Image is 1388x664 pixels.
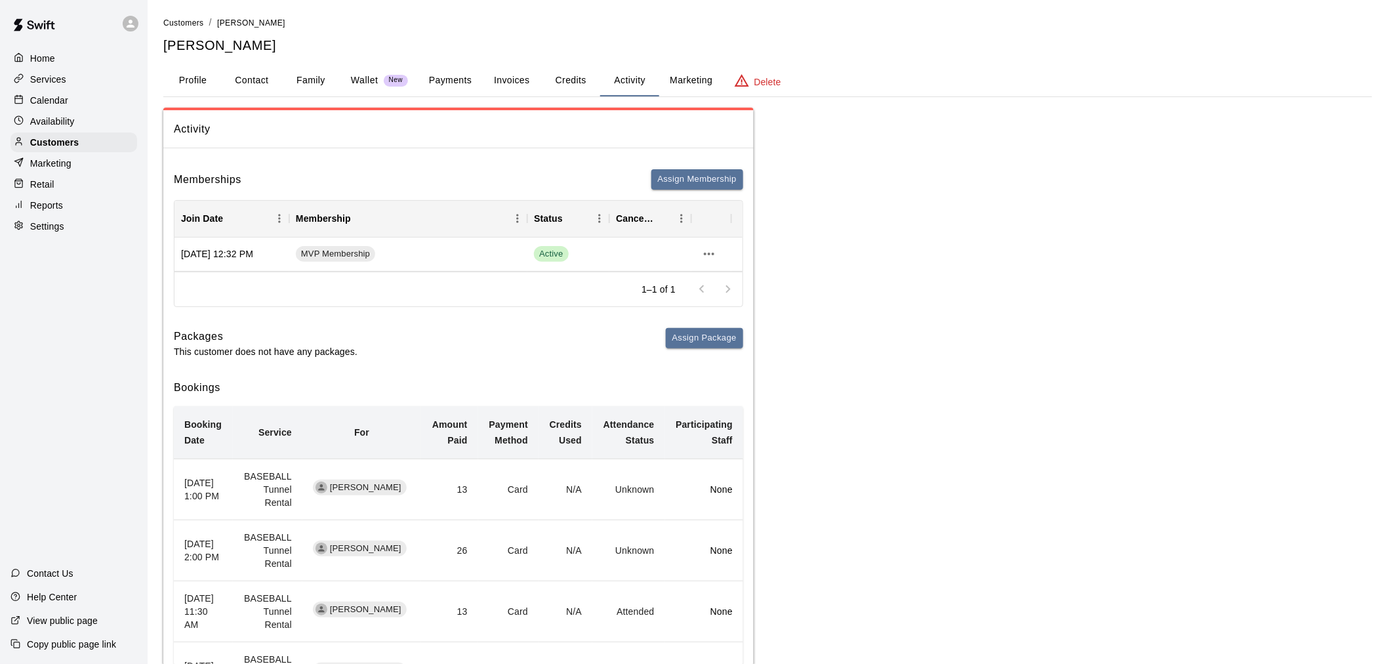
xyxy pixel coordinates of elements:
p: None [676,483,733,496]
td: Attended [592,581,665,642]
button: Menu [270,209,289,228]
span: MVP Membership [296,248,375,260]
span: New [384,76,408,85]
p: View public page [27,614,98,627]
div: Customers [10,133,137,152]
a: Marketing [10,154,137,173]
button: Credits [541,65,600,96]
p: Calendar [30,94,68,107]
b: For [354,427,369,438]
button: Payments [418,65,482,96]
span: [PERSON_NAME] [325,482,407,494]
td: N/A [539,520,592,581]
p: Services [30,73,66,86]
h5: [PERSON_NAME] [163,37,1372,54]
span: [PERSON_NAME] [217,18,285,28]
p: Contact Us [27,567,73,580]
span: [PERSON_NAME] [325,543,407,555]
p: None [676,605,733,618]
div: Jennifer Coers [316,482,327,493]
div: [DATE] 12:32 PM [174,238,289,272]
p: Settings [30,220,64,233]
li: / [209,16,212,30]
b: Attendance Status [603,419,655,446]
div: Membership [289,200,527,237]
p: None [676,544,733,557]
button: Sort [223,209,241,228]
b: Service [258,427,292,438]
button: Sort [653,209,672,228]
button: Marketing [659,65,723,96]
p: Copy public page link [27,638,116,651]
a: Services [10,70,137,89]
button: Menu [590,209,609,228]
td: BASEBALL Tunnel Rental [233,581,302,642]
button: Invoices [482,65,541,96]
td: Card [478,581,539,642]
p: Reports [30,199,63,212]
div: Status [534,200,563,237]
a: Retail [10,175,137,194]
p: Customers [30,136,79,149]
span: Active [534,248,568,260]
a: Home [10,49,137,68]
span: Customers [163,18,204,28]
a: Customers [163,17,204,28]
td: Unknown [592,459,665,520]
p: Wallet [351,73,378,87]
a: Settings [10,217,137,236]
div: Membership [296,200,351,237]
div: Cancel Date [616,200,653,237]
td: 13 [421,459,478,520]
div: Jennifer Coers [316,604,327,615]
a: MVP Membership [296,246,380,262]
p: 1–1 of 1 [642,283,676,296]
td: 26 [421,520,478,581]
td: N/A [539,459,592,520]
div: basic tabs example [163,65,1372,96]
div: Jennifer Coers [316,543,327,554]
button: Family [281,65,340,96]
p: This customer does not have any packages. [174,345,357,358]
b: Amount Paid [432,419,468,446]
td: BASEBALL Tunnel Rental [233,459,302,520]
button: Menu [672,209,691,228]
b: Participating Staff [676,419,733,446]
p: Availability [30,115,75,128]
button: Assign Package [666,328,743,348]
p: Delete [754,75,781,89]
button: Assign Membership [651,169,743,190]
td: Card [478,459,539,520]
button: more actions [698,243,720,265]
p: Marketing [30,157,71,170]
p: Help Center [27,591,77,604]
button: Sort [563,209,581,228]
td: BASEBALL Tunnel Rental [233,520,302,581]
p: Retail [30,178,54,191]
span: Active [534,246,568,262]
th: [DATE] 2:00 PM [174,520,233,581]
div: Cancel Date [609,200,691,237]
p: Home [30,52,55,65]
div: Join Date [181,200,223,237]
nav: breadcrumb [163,16,1372,30]
td: Card [478,520,539,581]
div: Status [527,200,609,237]
h6: Bookings [174,379,743,396]
b: Credits Used [550,419,582,446]
td: Unknown [592,520,665,581]
b: Booking Date [184,419,222,446]
h6: Packages [174,328,357,345]
button: Activity [600,65,659,96]
a: Reports [10,196,137,215]
button: Sort [351,209,369,228]
a: Calendar [10,91,137,110]
span: [PERSON_NAME] [325,604,407,616]
div: Availability [10,112,137,131]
